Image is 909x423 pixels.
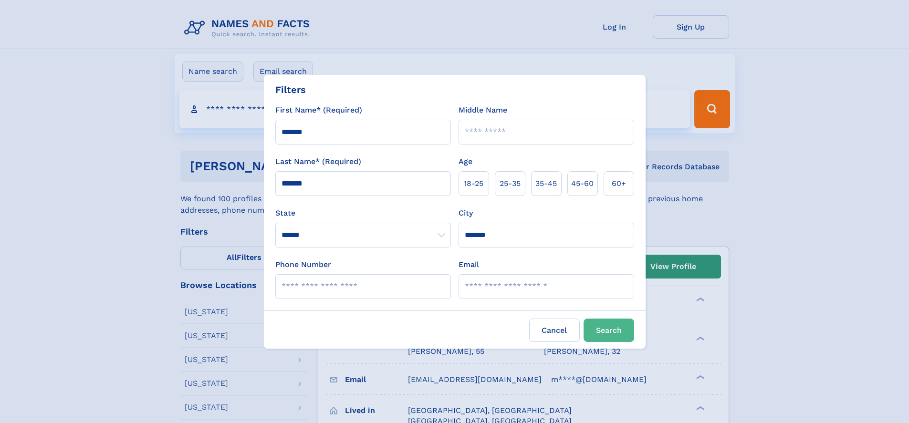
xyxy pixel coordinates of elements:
button: Search [584,319,634,342]
label: Email [459,259,479,270]
span: 18‑25 [464,178,483,189]
label: First Name* (Required) [275,104,362,116]
label: City [459,207,473,219]
label: Last Name* (Required) [275,156,361,167]
span: 35‑45 [535,178,557,189]
span: 45‑60 [571,178,594,189]
span: 25‑35 [500,178,521,189]
span: 60+ [612,178,626,189]
div: Filters [275,83,306,97]
label: Age [459,156,472,167]
label: State [275,207,451,219]
label: Phone Number [275,259,331,270]
label: Cancel [529,319,580,342]
label: Middle Name [459,104,507,116]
